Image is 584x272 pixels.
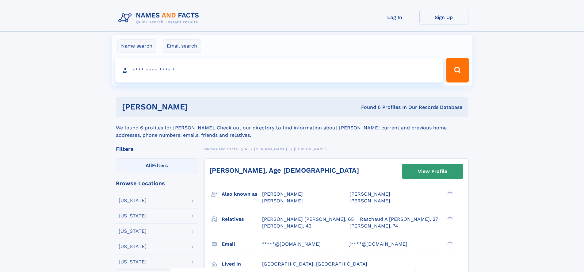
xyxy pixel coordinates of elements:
[446,58,469,82] button: Search Button
[119,229,147,234] div: [US_STATE]
[116,146,198,152] div: Filters
[294,147,327,151] span: [PERSON_NAME]
[222,259,262,269] h3: Lived in
[122,103,275,111] h1: [PERSON_NAME]
[146,163,152,168] span: All
[360,216,438,223] a: Raschaud A [PERSON_NAME], 27
[402,164,463,179] a: View Profile
[446,216,453,220] div: ❯
[419,10,468,25] a: Sign Up
[349,191,390,197] span: [PERSON_NAME]
[116,10,204,26] img: Logo Names and Facts
[262,198,303,204] span: [PERSON_NAME]
[262,261,367,267] span: [GEOGRAPHIC_DATA], [GEOGRAPHIC_DATA]
[446,191,453,195] div: ❯
[446,240,453,244] div: ❯
[115,58,444,82] input: search input
[222,189,262,199] h3: Also known as
[245,145,247,153] a: A
[209,167,359,174] a: [PERSON_NAME], Age [DEMOGRAPHIC_DATA]
[163,40,201,52] label: Email search
[116,181,198,186] div: Browse Locations
[274,104,462,111] div: Found 6 Profiles In Our Records Database
[254,145,287,153] a: [PERSON_NAME]
[116,159,198,173] label: Filters
[222,214,262,224] h3: Relatives
[262,216,354,223] a: [PERSON_NAME] [PERSON_NAME], 65
[262,191,303,197] span: [PERSON_NAME]
[119,213,147,218] div: [US_STATE]
[245,147,247,151] span: A
[262,223,311,229] a: [PERSON_NAME], 43
[418,164,447,178] div: View Profile
[204,145,238,153] a: Names and Facts
[119,244,147,249] div: [US_STATE]
[119,198,147,203] div: [US_STATE]
[119,259,147,264] div: [US_STATE]
[349,223,398,229] a: [PERSON_NAME], 74
[254,147,287,151] span: [PERSON_NAME]
[116,117,468,139] div: We found 6 profiles for [PERSON_NAME]. Check out our directory to find information about [PERSON_...
[370,10,419,25] a: Log In
[117,40,156,52] label: Name search
[349,198,390,204] span: [PERSON_NAME]
[222,239,262,249] h3: Email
